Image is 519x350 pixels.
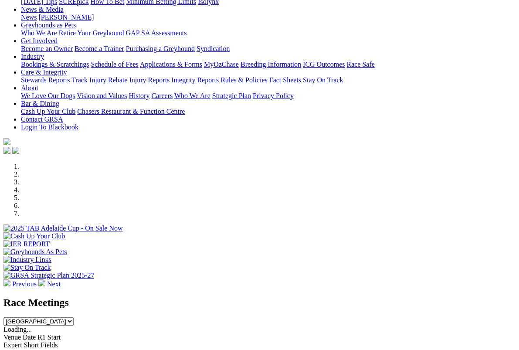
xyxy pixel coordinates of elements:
[71,76,127,84] a: Track Injury Rebate
[21,92,516,100] div: About
[21,14,37,21] a: News
[212,92,251,99] a: Strategic Plan
[21,45,516,53] div: Get Involved
[77,108,185,115] a: Chasers Restaurant & Function Centre
[38,280,61,288] a: Next
[346,61,374,68] a: Race Safe
[21,61,89,68] a: Bookings & Scratchings
[21,92,75,99] a: We Love Our Dogs
[204,61,239,68] a: MyOzChase
[174,92,210,99] a: Who We Are
[241,61,301,68] a: Breeding Information
[21,45,73,52] a: Become an Owner
[47,280,61,288] span: Next
[38,279,45,286] img: chevron-right-pager-white.svg
[126,45,195,52] a: Purchasing a Greyhound
[3,138,10,145] img: logo-grsa-white.png
[3,279,10,286] img: chevron-left-pager-white.svg
[220,76,268,84] a: Rules & Policies
[21,61,516,68] div: Industry
[269,76,301,84] a: Fact Sheets
[126,29,187,37] a: GAP SA Assessments
[3,264,51,272] img: Stay On Track
[3,326,32,333] span: Loading...
[75,45,124,52] a: Become a Trainer
[21,14,516,21] div: News & Media
[3,232,65,240] img: Cash Up Your Club
[21,108,516,116] div: Bar & Dining
[21,6,64,13] a: News & Media
[21,116,63,123] a: Contact GRSA
[59,29,124,37] a: Retire Your Greyhound
[21,108,75,115] a: Cash Up Your Club
[91,61,138,68] a: Schedule of Fees
[77,92,127,99] a: Vision and Values
[303,76,343,84] a: Stay On Track
[21,37,58,44] a: Get Involved
[12,147,19,154] img: twitter.svg
[303,61,345,68] a: ICG Outcomes
[21,53,44,60] a: Industry
[21,123,78,131] a: Login To Blackbook
[12,280,37,288] span: Previous
[41,341,58,349] span: Fields
[3,280,38,288] a: Previous
[3,272,94,279] img: GRSA Strategic Plan 2025-27
[21,84,38,92] a: About
[3,256,51,264] img: Industry Links
[21,100,59,107] a: Bar & Dining
[21,29,57,37] a: Who We Are
[21,76,70,84] a: Stewards Reports
[24,341,39,349] span: Short
[129,92,149,99] a: History
[37,333,61,341] span: R1 Start
[171,76,219,84] a: Integrity Reports
[140,61,202,68] a: Applications & Forms
[21,29,516,37] div: Greyhounds as Pets
[151,92,173,99] a: Careers
[3,333,21,341] span: Venue
[3,240,50,248] img: IER REPORT
[197,45,230,52] a: Syndication
[23,333,36,341] span: Date
[3,224,123,232] img: 2025 TAB Adelaide Cup - On Sale Now
[3,297,516,309] h2: Race Meetings
[129,76,170,84] a: Injury Reports
[21,21,76,29] a: Greyhounds as Pets
[21,76,516,84] div: Care & Integrity
[253,92,294,99] a: Privacy Policy
[38,14,94,21] a: [PERSON_NAME]
[3,248,67,256] img: Greyhounds As Pets
[21,68,67,76] a: Care & Integrity
[3,341,22,349] span: Expert
[3,147,10,154] img: facebook.svg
